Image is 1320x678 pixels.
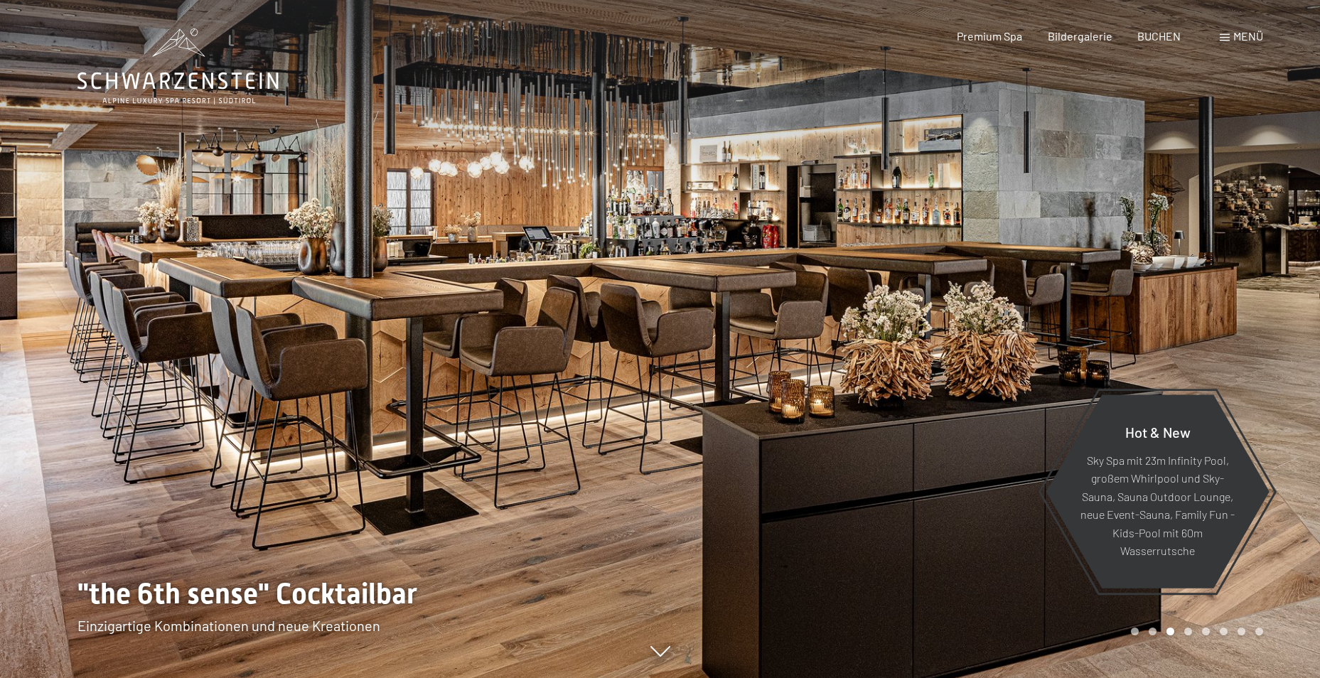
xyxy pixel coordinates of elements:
div: Carousel Page 8 [1255,628,1263,635]
div: Carousel Page 7 [1238,628,1245,635]
a: Premium Spa [957,29,1022,43]
a: Hot & New Sky Spa mit 23m Infinity Pool, großem Whirlpool und Sky-Sauna, Sauna Outdoor Lounge, ne... [1045,394,1270,589]
div: Carousel Page 4 [1184,628,1192,635]
div: Carousel Page 6 [1220,628,1228,635]
div: Carousel Page 1 [1131,628,1139,635]
p: Sky Spa mit 23m Infinity Pool, großem Whirlpool und Sky-Sauna, Sauna Outdoor Lounge, neue Event-S... [1080,451,1235,560]
a: Bildergalerie [1048,29,1112,43]
span: Menü [1233,29,1263,43]
div: Carousel Pagination [1126,628,1263,635]
span: Hot & New [1125,423,1191,440]
div: Carousel Page 2 [1149,628,1157,635]
div: Carousel Page 5 [1202,628,1210,635]
a: BUCHEN [1137,29,1181,43]
div: Carousel Page 3 (Current Slide) [1166,628,1174,635]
